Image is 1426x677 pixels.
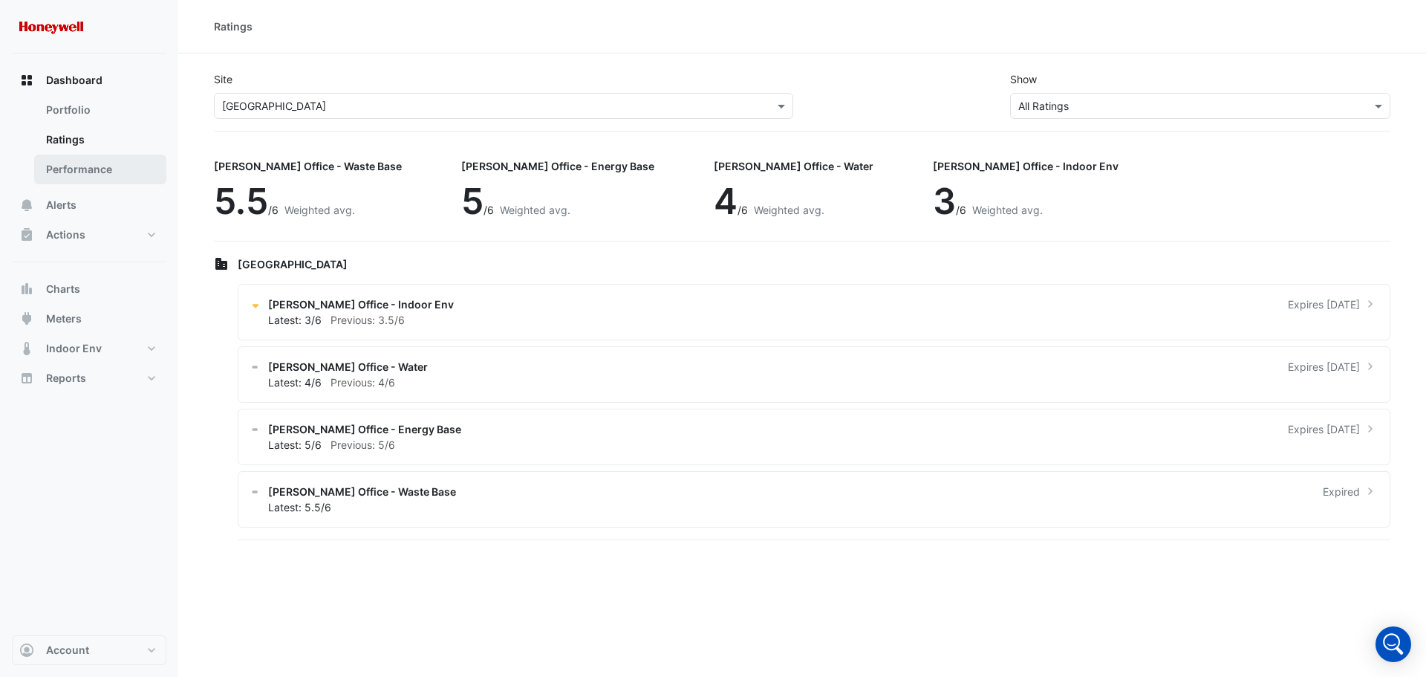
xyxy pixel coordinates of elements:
span: /6 [956,204,966,216]
app-icon: Alerts [19,198,34,213]
button: Charts [12,274,166,304]
span: Weighted avg. [972,204,1043,216]
span: /6 [738,204,748,216]
span: Charts [46,282,80,297]
span: [PERSON_NAME] Office - Waste Base [268,484,456,499]
div: [PERSON_NAME] Office - Waste Base [214,158,402,174]
span: Weighted avg. [284,204,355,216]
button: Account [12,635,166,665]
span: Actions [46,227,85,242]
span: Expires [DATE] [1288,297,1360,312]
span: 3 [933,179,956,223]
span: /6 [268,204,279,216]
div: [PERSON_NAME] Office - Water [714,158,873,174]
app-icon: Indoor Env [19,341,34,356]
app-icon: Charts [19,282,34,297]
span: Reports [46,371,86,386]
span: 5 [461,179,484,223]
span: 4 [714,179,738,223]
button: Meters [12,304,166,334]
span: /6 [484,204,494,216]
span: Alerts [46,198,76,213]
span: Meters [46,311,82,326]
div: Open Intercom Messenger [1375,626,1411,662]
img: Company Logo [18,12,85,42]
span: Weighted avg. [500,204,570,216]
div: [PERSON_NAME] Office - Indoor Env [933,158,1119,174]
div: Ratings [214,19,253,34]
span: Latest: 4/6 [268,376,322,389]
button: Alerts [12,190,166,220]
span: Indoor Env [46,341,102,356]
span: Account [46,643,89,658]
span: [PERSON_NAME] Office - Water [268,359,428,375]
app-icon: Reports [19,371,34,386]
button: Actions [12,220,166,250]
span: Expires [DATE] [1288,421,1360,437]
div: Dashboard [12,95,166,190]
span: Weighted avg. [754,204,824,216]
app-icon: Actions [19,227,34,242]
span: Latest: 5/6 [268,438,322,451]
button: Reports [12,363,166,393]
span: Expired [1323,484,1360,499]
span: [PERSON_NAME] Office - Energy Base [268,421,461,437]
a: Performance [34,155,166,184]
span: Dashboard [46,73,102,88]
span: [GEOGRAPHIC_DATA] [238,258,348,271]
span: Previous: 4/6 [331,376,395,389]
div: [PERSON_NAME] Office - Energy Base [461,158,654,174]
span: Latest: 5.5/6 [268,501,331,514]
span: Previous: 3.5/6 [331,314,405,326]
a: Ratings [34,125,166,155]
app-icon: Meters [19,311,34,326]
button: Dashboard [12,65,166,95]
span: Expires [DATE] [1288,359,1360,375]
a: Portfolio [34,95,166,125]
label: Show [1010,71,1037,87]
span: 5.5 [214,179,268,223]
button: Indoor Env [12,334,166,363]
span: Previous: 5/6 [331,438,395,451]
span: Latest: 3/6 [268,314,322,326]
span: [PERSON_NAME] Office - Indoor Env [268,297,454,312]
label: Site [214,71,232,87]
app-icon: Dashboard [19,73,34,88]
